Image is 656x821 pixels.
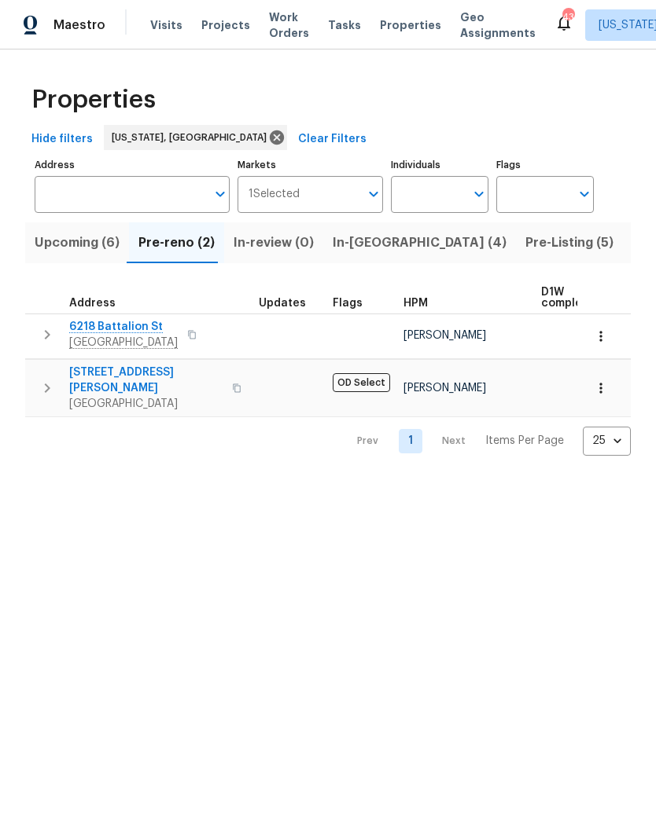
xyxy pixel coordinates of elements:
[234,232,314,254] span: In-review (0)
[404,383,486,394] span: [PERSON_NAME]
[573,183,595,205] button: Open
[342,427,631,456] nav: Pagination Navigation
[328,20,361,31] span: Tasks
[333,373,390,392] span: OD Select
[292,125,373,154] button: Clear Filters
[525,232,614,254] span: Pre-Listing (5)
[25,125,99,154] button: Hide filters
[53,17,105,33] span: Maestro
[209,183,231,205] button: Open
[485,433,564,449] p: Items Per Page
[69,298,116,309] span: Address
[35,232,120,254] span: Upcoming (6)
[404,298,428,309] span: HPM
[201,17,250,33] span: Projects
[69,365,223,396] span: [STREET_ADDRESS][PERSON_NAME]
[112,130,273,145] span: [US_STATE], [GEOGRAPHIC_DATA]
[259,298,306,309] span: Updates
[583,420,631,461] div: 25
[496,160,594,170] label: Flags
[460,9,536,41] span: Geo Assignments
[562,9,573,25] div: 43
[541,287,594,309] span: D1W complete
[333,232,507,254] span: In-[GEOGRAPHIC_DATA] (4)
[333,298,363,309] span: Flags
[69,396,223,412] span: [GEOGRAPHIC_DATA]
[35,160,230,170] label: Address
[31,130,93,149] span: Hide filters
[298,130,367,149] span: Clear Filters
[468,183,490,205] button: Open
[104,125,287,150] div: [US_STATE], [GEOGRAPHIC_DATA]
[249,188,300,201] span: 1 Selected
[399,429,422,453] a: Goto page 1
[404,330,486,341] span: [PERSON_NAME]
[31,92,156,108] span: Properties
[269,9,309,41] span: Work Orders
[238,160,384,170] label: Markets
[391,160,488,170] label: Individuals
[380,17,441,33] span: Properties
[150,17,182,33] span: Visits
[138,232,215,254] span: Pre-reno (2)
[363,183,385,205] button: Open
